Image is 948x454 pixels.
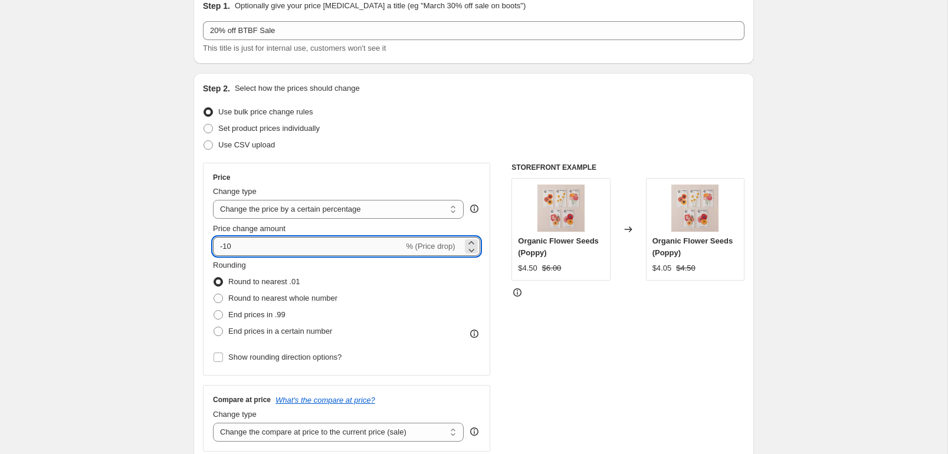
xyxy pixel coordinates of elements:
h3: Price [213,173,230,182]
img: Seeds_Shop_1_80x.jpg [537,185,585,232]
span: Set product prices individually [218,124,320,133]
span: Organic Flower Seeds (Poppy) [652,236,733,257]
p: Select how the prices should change [235,83,360,94]
span: % (Price drop) [406,242,455,251]
h6: STOREFRONT EXAMPLE [511,163,744,172]
span: Organic Flower Seeds (Poppy) [518,236,599,257]
input: -15 [213,237,404,256]
img: Seeds_Shop_1_80x.jpg [671,185,719,232]
input: 30% off holiday sale [203,21,744,40]
span: Round to nearest .01 [228,277,300,286]
div: $4.05 [652,262,672,274]
div: $4.50 [518,262,537,274]
span: Change type [213,187,257,196]
span: Price change amount [213,224,286,233]
span: Show rounding direction options? [228,353,342,361]
span: Use CSV upload [218,140,275,149]
button: What's the compare at price? [275,396,375,404]
strike: $6.00 [542,262,562,274]
div: help [468,426,480,437]
span: This title is just for internal use, customers won't see it [203,44,386,52]
div: help [468,203,480,215]
span: Use bulk price change rules [218,107,313,116]
span: End prices in a certain number [228,327,332,335]
h2: Step 2. [203,83,230,94]
strike: $4.50 [676,262,696,274]
span: Round to nearest whole number [228,294,337,302]
h3: Compare at price [213,395,271,404]
span: End prices in .99 [228,310,286,319]
span: Change type [213,410,257,419]
span: Rounding [213,261,246,269]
